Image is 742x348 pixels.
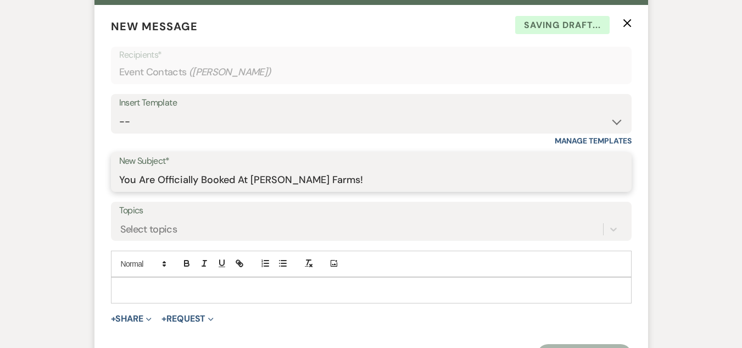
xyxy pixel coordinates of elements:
label: New Subject* [119,153,623,169]
p: Recipients* [119,48,623,62]
span: + [161,314,166,323]
span: ( [PERSON_NAME] ) [189,65,271,80]
span: + [111,314,116,323]
label: Topics [119,203,623,219]
div: Select topics [120,222,177,236]
button: Request [161,314,214,323]
a: Manage Templates [555,136,632,146]
div: Insert Template [119,95,623,111]
div: Event Contacts [119,62,623,83]
button: Share [111,314,152,323]
span: New Message [111,19,198,34]
span: Saving draft... [515,16,610,35]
